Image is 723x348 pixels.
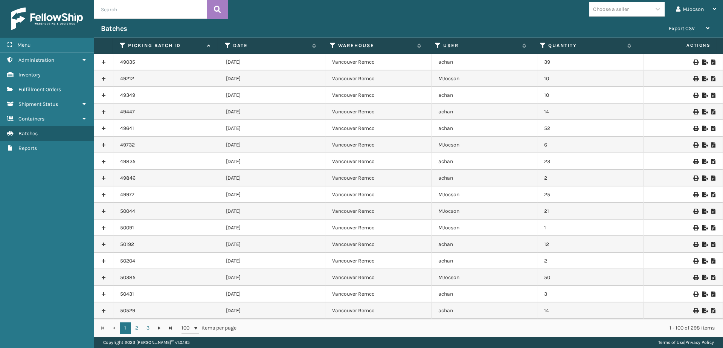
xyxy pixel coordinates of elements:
i: Export to .xls [702,76,707,81]
i: Export to .xls [702,258,707,264]
i: Print Picklist Labels [693,176,698,181]
div: Choose a seller [593,5,629,13]
td: 1 [537,220,644,236]
span: Administration [18,57,54,63]
i: Print Picklist Labels [693,209,698,214]
span: Reports [18,145,37,151]
td: 2 [537,253,644,269]
td: MJocson [432,203,538,220]
td: [DATE] [219,170,325,186]
span: items per page [182,322,236,334]
img: logo [11,8,83,30]
td: 50044 [113,203,220,220]
td: Vancouver Remco [325,87,432,104]
i: Print Picklist Labels [693,292,698,297]
td: [DATE] [219,269,325,286]
label: Warehouse [338,42,413,49]
td: MJocson [432,220,538,236]
i: Export to .xls [702,142,707,148]
div: | [658,337,714,348]
td: MJocson [432,269,538,286]
td: Vancouver Remco [325,170,432,186]
label: Quantity [548,42,624,49]
td: Vancouver Remco [325,70,432,87]
td: 6 [537,137,644,153]
span: Menu [17,42,31,48]
a: Terms of Use [658,340,684,345]
i: Print Picklist [711,176,716,181]
i: Export to .xls [702,192,707,197]
span: Export CSV [669,25,695,32]
label: User [443,42,519,49]
td: 49349 [113,87,220,104]
i: Export to .xls [702,292,707,297]
i: Print Picklist [711,109,716,114]
td: 50431 [113,286,220,302]
td: Vancouver Remco [325,120,432,137]
td: achan [432,153,538,170]
i: Export to .xls [702,308,707,313]
i: Print Picklist Labels [693,258,698,264]
td: 49835 [113,153,220,170]
i: Print Picklist Labels [693,308,698,313]
td: [DATE] [219,286,325,302]
i: Print Picklist [711,142,716,148]
span: Batches [18,130,38,137]
span: 100 [182,324,193,332]
td: Vancouver Remco [325,236,432,253]
i: Export to .xls [702,275,707,280]
td: 49035 [113,54,220,70]
i: Print Picklist Labels [693,242,698,247]
i: Print Picklist [711,292,716,297]
td: achan [432,236,538,253]
label: Picking batch ID [128,42,203,49]
td: achan [432,87,538,104]
td: MJocson [432,70,538,87]
td: achan [432,120,538,137]
span: Containers [18,116,44,122]
i: Print Picklist [711,76,716,81]
td: [DATE] [219,253,325,269]
i: Export to .xls [702,159,707,164]
td: [DATE] [219,54,325,70]
td: [DATE] [219,236,325,253]
i: Print Picklist [711,225,716,230]
td: 14 [537,104,644,120]
td: 14 [537,302,644,319]
i: Export to .xls [702,225,707,230]
i: Print Picklist [711,126,716,131]
i: Print Picklist [711,258,716,264]
span: Actions [641,39,715,52]
i: Print Picklist Labels [693,159,698,164]
td: Vancouver Remco [325,104,432,120]
td: achan [432,104,538,120]
td: [DATE] [219,302,325,319]
p: Copyright 2023 [PERSON_NAME]™ v 1.0.185 [103,337,190,348]
span: Shipment Status [18,101,58,107]
span: Inventory [18,72,41,78]
i: Print Picklist [711,275,716,280]
td: 3 [537,286,644,302]
td: 49732 [113,137,220,153]
td: 50204 [113,253,220,269]
td: 50192 [113,236,220,253]
td: Vancouver Remco [325,286,432,302]
td: achan [432,286,538,302]
a: Privacy Policy [685,340,714,345]
i: Print Picklist Labels [693,60,698,65]
a: 1 [120,322,131,334]
td: Vancouver Remco [325,269,432,286]
td: achan [432,170,538,186]
i: Print Picklist [711,242,716,247]
td: achan [432,54,538,70]
td: Vancouver Remco [325,203,432,220]
i: Print Picklist Labels [693,76,698,81]
td: 10 [537,70,644,87]
i: Export to .xls [702,60,707,65]
td: 49212 [113,70,220,87]
td: Vancouver Remco [325,54,432,70]
i: Export to .xls [702,126,707,131]
i: Print Picklist Labels [693,126,698,131]
td: 39 [537,54,644,70]
i: Export to .xls [702,93,707,98]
